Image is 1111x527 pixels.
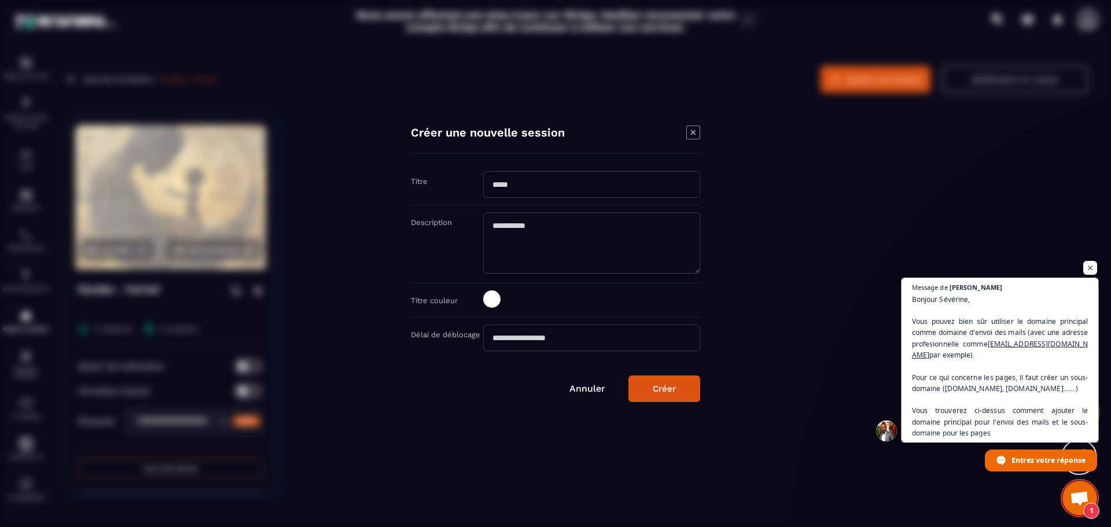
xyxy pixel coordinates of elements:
label: Délai de déblocage [411,330,480,339]
button: Créer [628,375,700,402]
label: Titre [411,177,428,186]
label: Description [411,218,452,227]
span: Entrez votre réponse [1011,450,1086,470]
h4: Créer une nouvelle session [411,126,565,142]
label: Titre couleur [411,296,458,305]
span: Message de [912,284,948,290]
span: [PERSON_NAME] [950,284,1002,290]
span: 1 [1083,503,1099,519]
div: Ouvrir le chat [1062,481,1097,515]
div: Créer [653,384,676,394]
a: Annuler [569,383,605,394]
